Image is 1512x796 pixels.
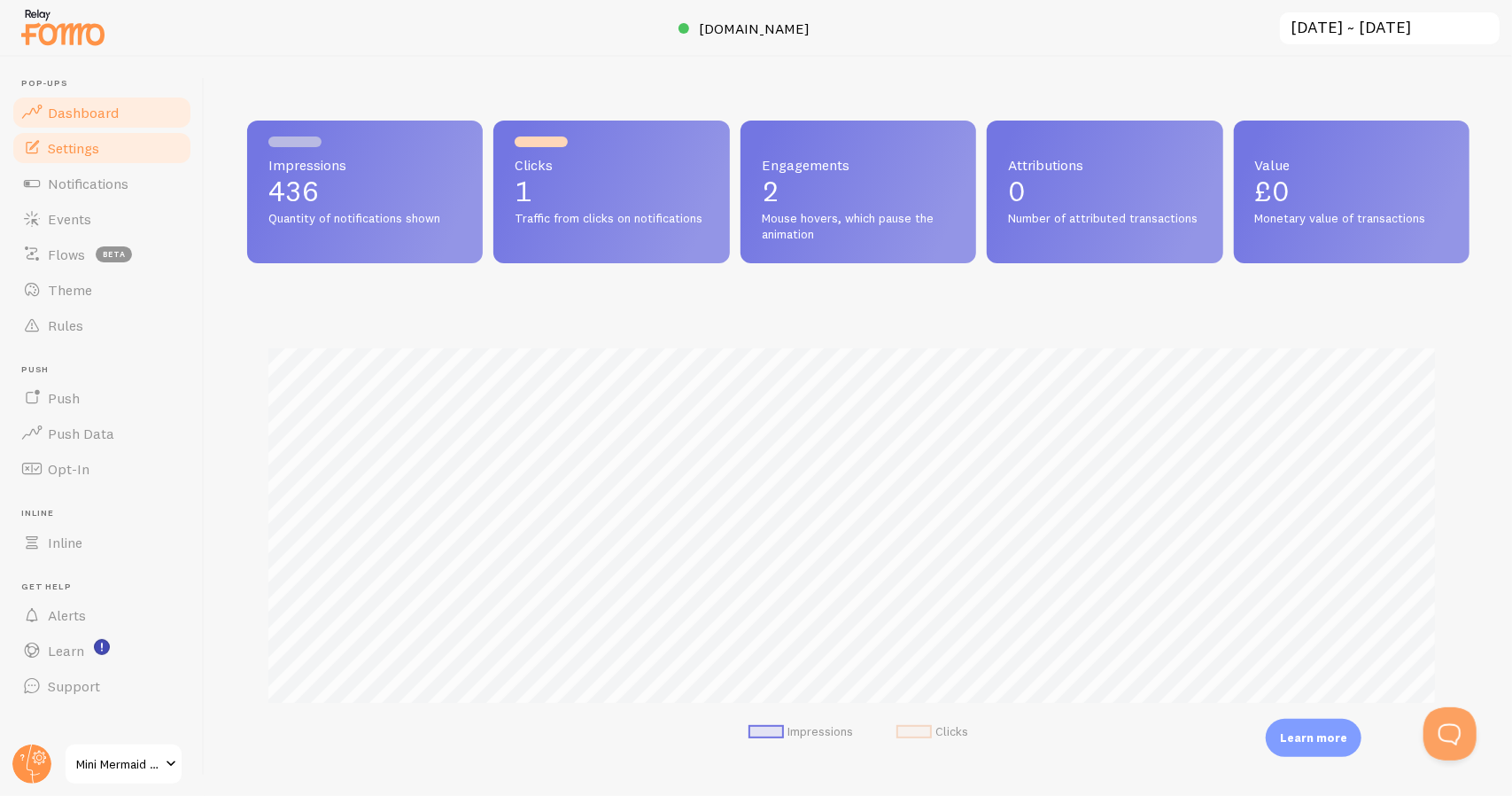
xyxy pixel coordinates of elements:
[515,158,708,172] span: Clicks
[1255,174,1291,208] span: £0
[1255,211,1448,227] span: Monetary value of transactions
[11,308,193,343] a: Rules
[48,139,99,157] span: Settings
[896,724,969,740] li: Clicks
[11,633,193,668] a: Learn
[48,281,92,299] span: Theme
[11,525,193,560] a: Inline
[21,581,193,593] span: Get Help
[11,201,193,237] a: Events
[48,316,83,334] span: Rules
[11,380,193,416] a: Push
[21,78,193,90] span: Pop-ups
[268,211,461,227] span: Quantity of notifications shown
[11,272,193,308] a: Theme
[1255,158,1448,172] span: Value
[762,211,955,242] span: Mouse hovers, which pause the animation
[48,677,100,695] span: Support
[515,177,708,206] p: 1
[48,534,82,551] span: Inline
[1008,158,1201,172] span: Attributions
[76,753,160,775] span: Mini Mermaid Tails Ltd
[268,177,461,206] p: 436
[48,642,84,659] span: Learn
[64,743,183,785] a: Mini Mermaid Tails Ltd
[1008,177,1201,206] p: 0
[11,451,193,487] a: Opt-In
[48,389,80,407] span: Push
[11,597,193,633] a: Alerts
[48,210,91,228] span: Events
[11,166,193,201] a: Notifications
[48,246,85,263] span: Flows
[268,158,461,172] span: Impressions
[48,460,89,478] span: Opt-In
[11,237,193,272] a: Flows beta
[11,130,193,166] a: Settings
[1008,211,1201,227] span: Number of attributed transactions
[21,508,193,519] span: Inline
[762,158,955,172] span: Engagements
[48,104,119,121] span: Dashboard
[1266,719,1361,757] div: Learn more
[762,177,955,206] p: 2
[11,416,193,451] a: Push Data
[1280,730,1347,746] p: Learn more
[19,4,107,50] img: fomo-relay-logo-orange.svg
[1423,707,1477,761] iframe: Help Scout Beacon - Open
[48,175,128,192] span: Notifications
[21,364,193,376] span: Push
[11,95,193,130] a: Dashboard
[11,668,193,704] a: Support
[48,425,114,442] span: Push Data
[96,246,132,262] span: beta
[94,639,110,655] svg: <p>Watch New Feature Tutorials!</p>
[515,211,708,227] span: Traffic from clicks on notifications
[48,606,86,624] span: Alerts
[748,724,854,740] li: Impressions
